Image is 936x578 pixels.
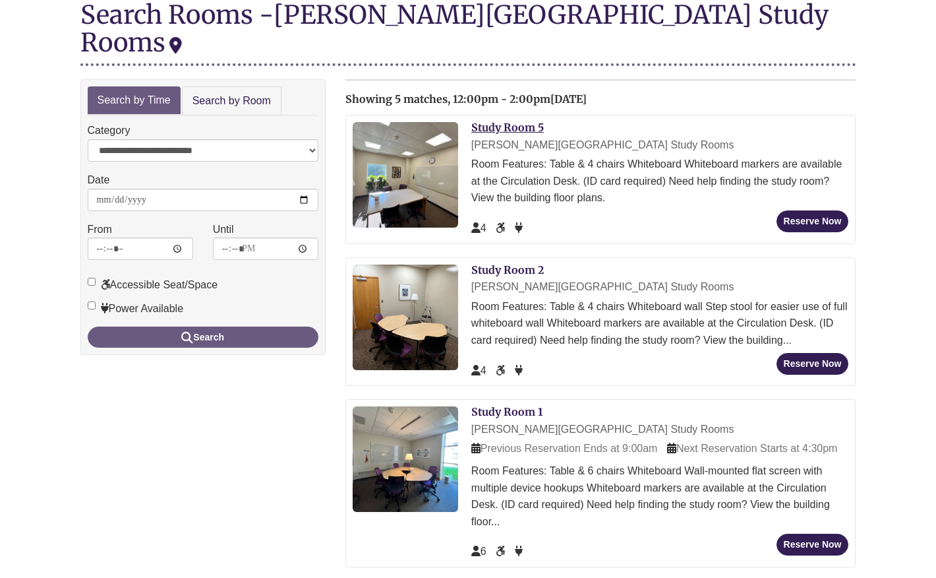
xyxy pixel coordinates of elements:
span: The capacity of this space [471,365,486,376]
span: Power Available [515,222,523,234]
div: Room Features: Table & 4 chairs Whiteboard wall Step stool for easier use of full whiteboard wall... [471,298,849,349]
label: Date [88,172,110,189]
button: Reserve Now [776,353,849,375]
span: Previous Reservation Ends at 9:00am [471,443,658,454]
span: The capacity of this space [471,222,486,234]
a: Study Room 1 [471,405,542,418]
span: Accessible Seat/Space [496,222,508,234]
a: Study Room 2 [471,263,544,276]
a: Study Room 5 [471,121,544,134]
span: Accessible Seat/Space [496,365,508,376]
div: Room Features: Table & 4 chairs Whiteboard Whiteboard markers are available at the Circulation De... [471,156,849,207]
img: Study Room 1 [353,406,458,512]
span: Power Available [515,365,523,376]
div: [PERSON_NAME][GEOGRAPHIC_DATA] Study Rooms [471,137,849,154]
button: Search [88,327,318,348]
button: Reserve Now [776,534,849,556]
label: Accessible Seat/Space [88,276,218,294]
label: Power Available [88,300,184,317]
label: From [88,221,112,238]
div: Search Rooms - [80,1,856,65]
div: [PERSON_NAME][GEOGRAPHIC_DATA] Study Rooms [471,421,849,438]
span: Accessible Seat/Space [496,546,508,557]
div: [PERSON_NAME][GEOGRAPHIC_DATA] Study Rooms [471,278,849,296]
span: Next Reservation Starts at 4:30pm [667,443,838,454]
button: Reserve Now [776,210,849,232]
h2: Showing 5 matches [345,94,856,106]
img: Study Room 2 [353,265,458,370]
label: Until [213,221,234,238]
label: Category [88,122,131,139]
span: The capacity of this space [471,546,486,557]
a: Search by Time [88,86,181,115]
a: Search by Room [182,86,281,116]
input: Accessible Seat/Space [88,278,96,286]
input: Power Available [88,302,96,309]
span: , 12:00pm - 2:00pm[DATE] [448,92,587,106]
span: Power Available [515,546,523,557]
img: Study Room 5 [353,122,458,228]
div: Room Features: Table & 6 chairs Whiteboard Wall-mounted flat screen with multiple device hookups ... [471,463,849,530]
